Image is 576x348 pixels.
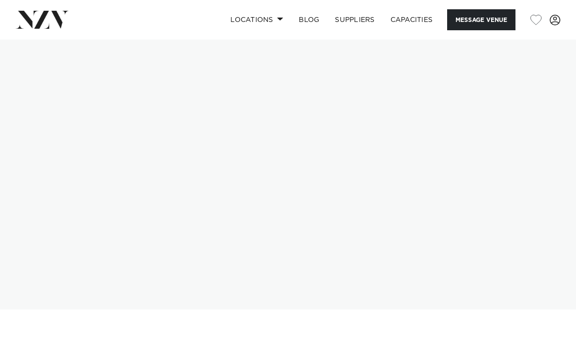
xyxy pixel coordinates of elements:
a: Capacities [383,9,441,30]
img: nzv-logo.png [16,11,69,28]
a: Locations [223,9,291,30]
a: BLOG [291,9,327,30]
button: Message Venue [447,9,515,30]
a: SUPPLIERS [327,9,382,30]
